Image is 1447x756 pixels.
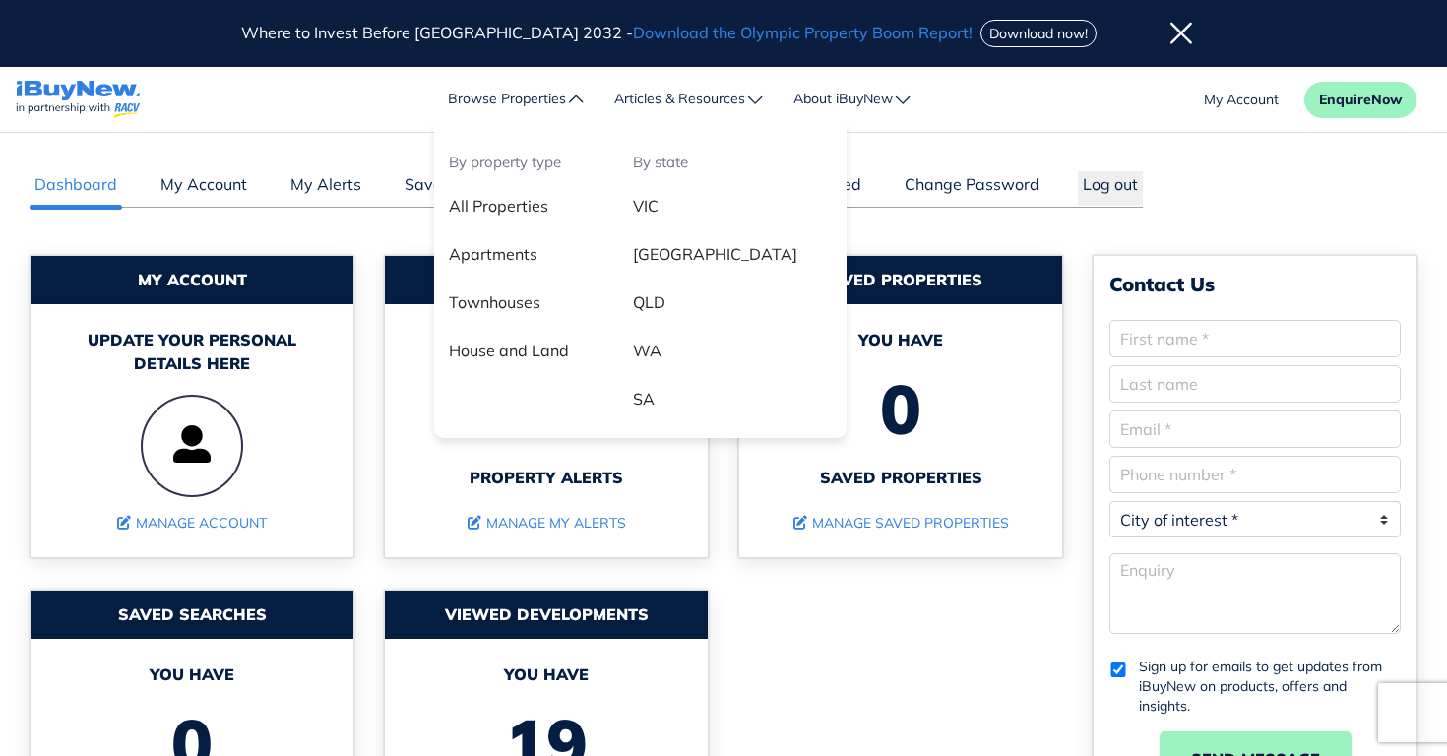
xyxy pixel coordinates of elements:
input: Email * [1109,410,1401,448]
span: Saved properties [759,466,1042,489]
a: SA [618,382,847,410]
label: Sign up for emails to get updates from iBuyNew on products, offers and insights. [1139,657,1401,716]
img: logo [16,81,141,119]
span: You have [405,662,688,686]
span: You have [50,662,334,686]
a: account [1204,90,1279,110]
input: First name * [1109,320,1401,357]
img: user [141,395,243,497]
span: 0 [759,351,1042,466]
div: Saved Properties [739,256,1062,304]
a: Apartments [434,237,618,285]
a: VIC [618,189,847,237]
div: Update your personal details here [50,328,334,375]
input: Enter a valid phone number [1109,456,1401,493]
a: All Properties [434,189,618,237]
span: property alerts [405,466,688,489]
span: Now [1371,91,1402,108]
a: Manage Account [117,514,267,532]
a: My Account [156,172,252,206]
a: Change Password [900,172,1044,206]
button: EnquireNow [1304,82,1416,118]
div: Contact Us [1109,272,1401,296]
span: You have [759,328,1042,351]
span: 0 [405,351,688,466]
span: You have [405,328,688,351]
a: navigations [16,76,141,124]
a: [GEOGRAPHIC_DATA] [618,237,847,285]
a: Dashboard [30,172,122,206]
a: House and Land [434,334,618,362]
div: My Account [31,256,353,304]
button: Download now! [980,20,1097,47]
a: Manage Saved Properties [793,514,1009,532]
span: Where to Invest Before [GEOGRAPHIC_DATA] 2032 - [241,23,976,42]
span: Download the Olympic Property Boom Report! [633,23,973,42]
div: Saved Searches [31,591,353,639]
a: QLD [618,285,847,334]
div: My Alerts [385,256,708,304]
button: Log out [1078,171,1143,206]
input: Last name [1109,365,1401,403]
a: WA [618,334,847,382]
a: Townhouses [434,285,618,334]
a: Saved Properties [400,172,536,206]
div: Viewed developments [385,591,708,639]
a: My Alerts [285,172,366,206]
a: Manage My Alerts [468,514,626,532]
